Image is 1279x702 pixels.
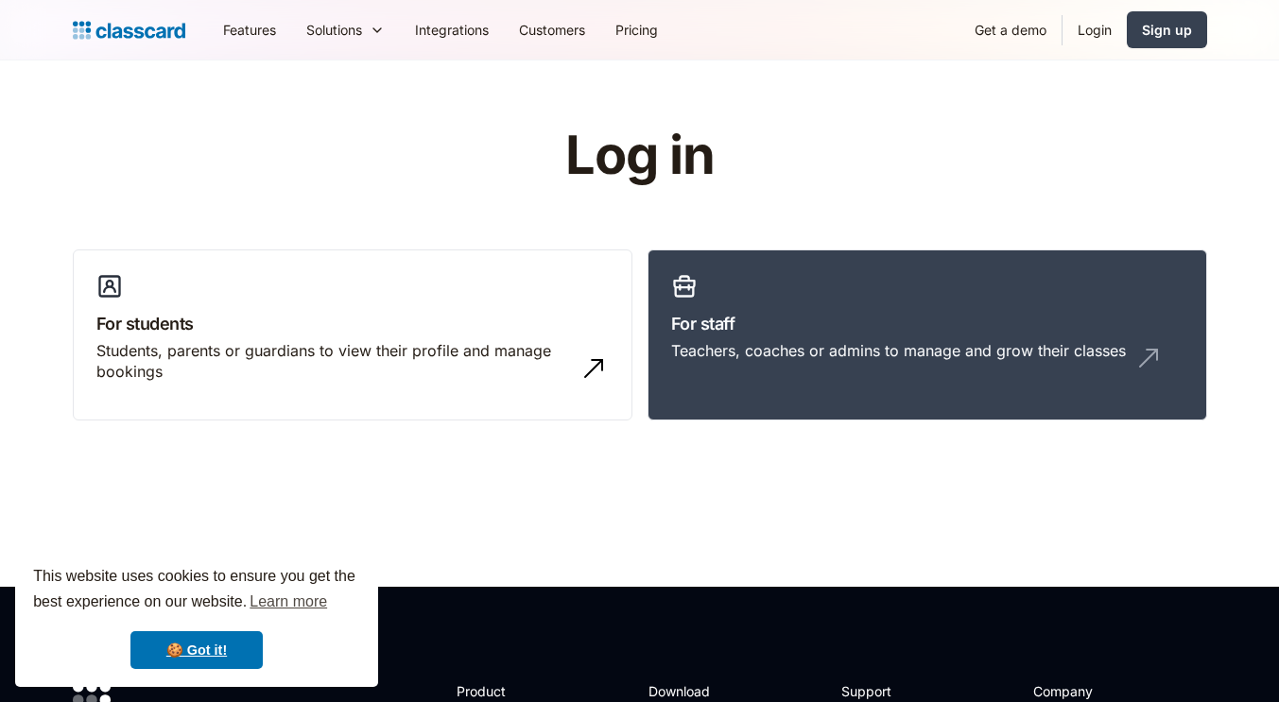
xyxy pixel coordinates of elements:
div: Solutions [291,9,400,51]
h3: For staff [671,311,1184,336]
a: For studentsStudents, parents or guardians to view their profile and manage bookings [73,249,632,421]
a: Sign up [1127,11,1207,48]
div: Students, parents or guardians to view their profile and manage bookings [96,340,571,383]
div: Sign up [1142,20,1192,40]
a: Customers [504,9,600,51]
h3: For students [96,311,609,336]
h2: Support [841,681,918,701]
h1: Log in [339,127,940,185]
div: Solutions [306,20,362,40]
a: home [73,17,185,43]
a: Login [1063,9,1127,51]
a: For staffTeachers, coaches or admins to manage and grow their classes [648,249,1207,421]
h2: Company [1033,681,1159,701]
h2: Product [457,681,558,701]
a: Integrations [400,9,504,51]
span: This website uses cookies to ensure you get the best experience on our website. [33,565,360,616]
div: Teachers, coaches or admins to manage and grow their classes [671,340,1126,361]
h2: Download [648,681,726,701]
a: dismiss cookie message [130,631,263,669]
a: learn more about cookies [247,588,330,616]
a: Get a demo [959,9,1062,51]
a: Pricing [600,9,673,51]
a: Features [208,9,291,51]
div: cookieconsent [15,547,378,687]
